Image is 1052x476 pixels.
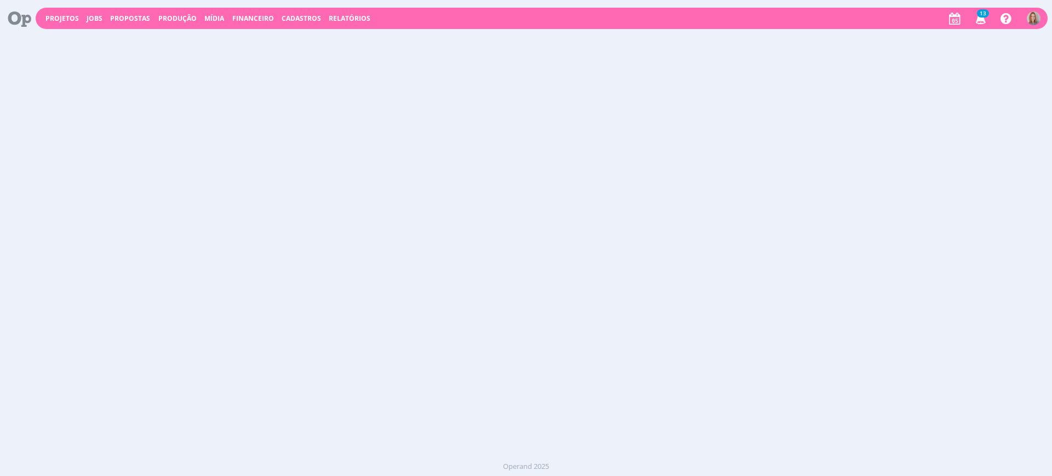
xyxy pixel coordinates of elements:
span: Propostas [110,14,150,23]
a: Projetos [45,14,79,23]
button: Projetos [42,14,82,23]
a: Produção [158,14,197,23]
button: Jobs [83,14,106,23]
a: Jobs [87,14,102,23]
button: A [1026,9,1041,28]
a: Mídia [204,14,224,23]
span: 13 [977,9,989,18]
button: Mídia [201,14,227,23]
button: Produção [155,14,200,23]
button: 13 [969,9,991,28]
button: Relatórios [325,14,374,23]
button: Propostas [107,14,153,23]
a: Financeiro [232,14,274,23]
span: Cadastros [282,14,321,23]
button: Cadastros [278,14,324,23]
button: Financeiro [229,14,277,23]
a: Relatórios [329,14,370,23]
img: A [1027,12,1040,25]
